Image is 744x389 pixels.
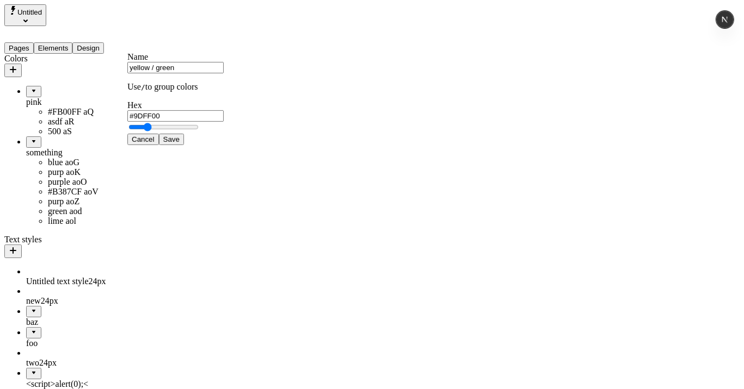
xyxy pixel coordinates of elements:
span: Untitled [17,8,42,16]
div: baz [26,317,135,327]
div: lime aol [48,216,135,226]
div: something [26,148,135,158]
div: blue aoG [48,158,135,167]
button: Cancel [127,134,159,145]
div: two [26,358,135,368]
div: Colors [4,54,135,64]
div: Text styles [4,235,135,244]
div: pink [26,97,135,107]
div: new [26,296,135,306]
div: green aod [48,206,135,216]
div: <script>alert(0);< [26,379,135,389]
div: Name [127,52,224,62]
div: purp aoK [48,167,135,177]
button: Select site [4,4,46,26]
input: Name (optional) [127,62,224,73]
span: 24 px [89,277,106,286]
button: Elements [34,42,73,54]
div: purple aoO [48,177,135,187]
span: Save [163,135,180,143]
div: #FB00FF aQ [48,107,135,117]
div: 500 aS [48,127,135,136]
button: Design [72,42,104,54]
p: Use to group colors [127,82,224,92]
div: #B387CF aoV [48,187,135,197]
button: Save [159,134,184,145]
span: 24 px [41,296,58,305]
button: Pages [4,42,34,54]
div: foo [26,338,135,348]
div: Hex [127,101,224,110]
span: 24 px [39,358,57,367]
div: asdf aR [48,117,135,127]
p: Cookie Test Route [4,9,159,18]
code: / [141,83,145,91]
span: Cancel [132,135,155,143]
div: Untitled text style [26,277,135,286]
div: purp aoZ [48,197,135,206]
